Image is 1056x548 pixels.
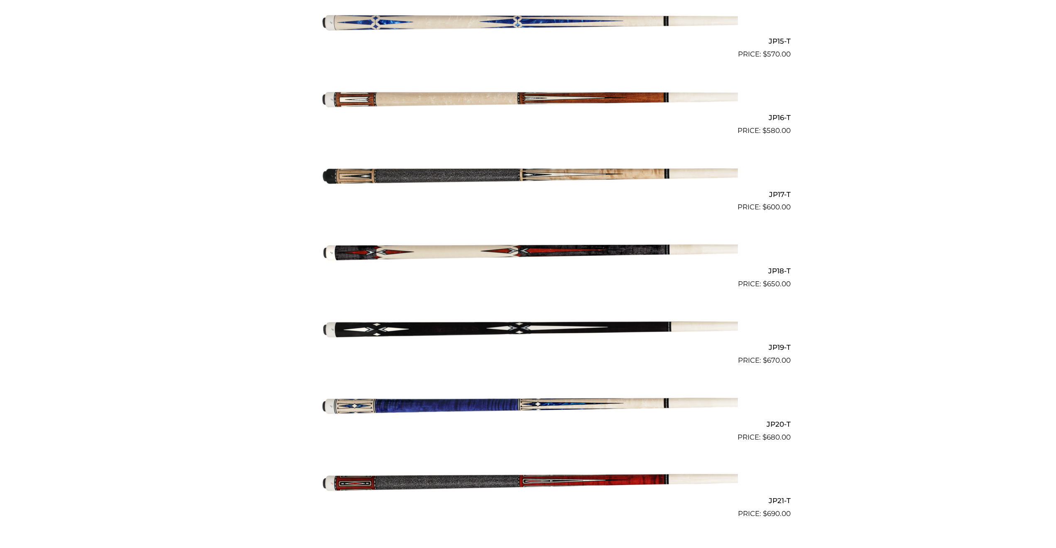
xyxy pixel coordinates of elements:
img: JP18-T [319,216,738,286]
span: $ [763,50,767,58]
img: JP20-T [319,369,738,439]
bdi: 650.00 [763,280,791,288]
h2: JP16-T [266,110,791,125]
img: JP21-T [319,446,738,516]
bdi: 600.00 [762,203,791,211]
span: $ [762,433,767,441]
h2: JP15-T [266,33,791,49]
img: JP16-T [319,63,738,133]
a: JP16-T $580.00 [266,63,791,136]
a: JP18-T $650.00 [266,216,791,289]
a: JP17-T $600.00 [266,140,791,213]
span: $ [762,126,767,135]
span: $ [763,509,767,518]
bdi: 570.00 [763,50,791,58]
a: JP20-T $680.00 [266,369,791,442]
h2: JP18-T [266,263,791,278]
img: JP19-T [319,293,738,363]
bdi: 690.00 [763,509,791,518]
span: $ [762,203,767,211]
a: JP19-T $670.00 [266,293,791,366]
bdi: 680.00 [762,433,791,441]
span: $ [763,356,767,364]
bdi: 670.00 [763,356,791,364]
span: $ [763,280,767,288]
h2: JP21-T [266,493,791,509]
a: JP21-T $690.00 [266,446,791,519]
h2: JP20-T [266,416,791,432]
h2: JP19-T [266,340,791,355]
h2: JP17-T [266,187,791,202]
img: JP17-T [319,140,738,209]
bdi: 580.00 [762,126,791,135]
